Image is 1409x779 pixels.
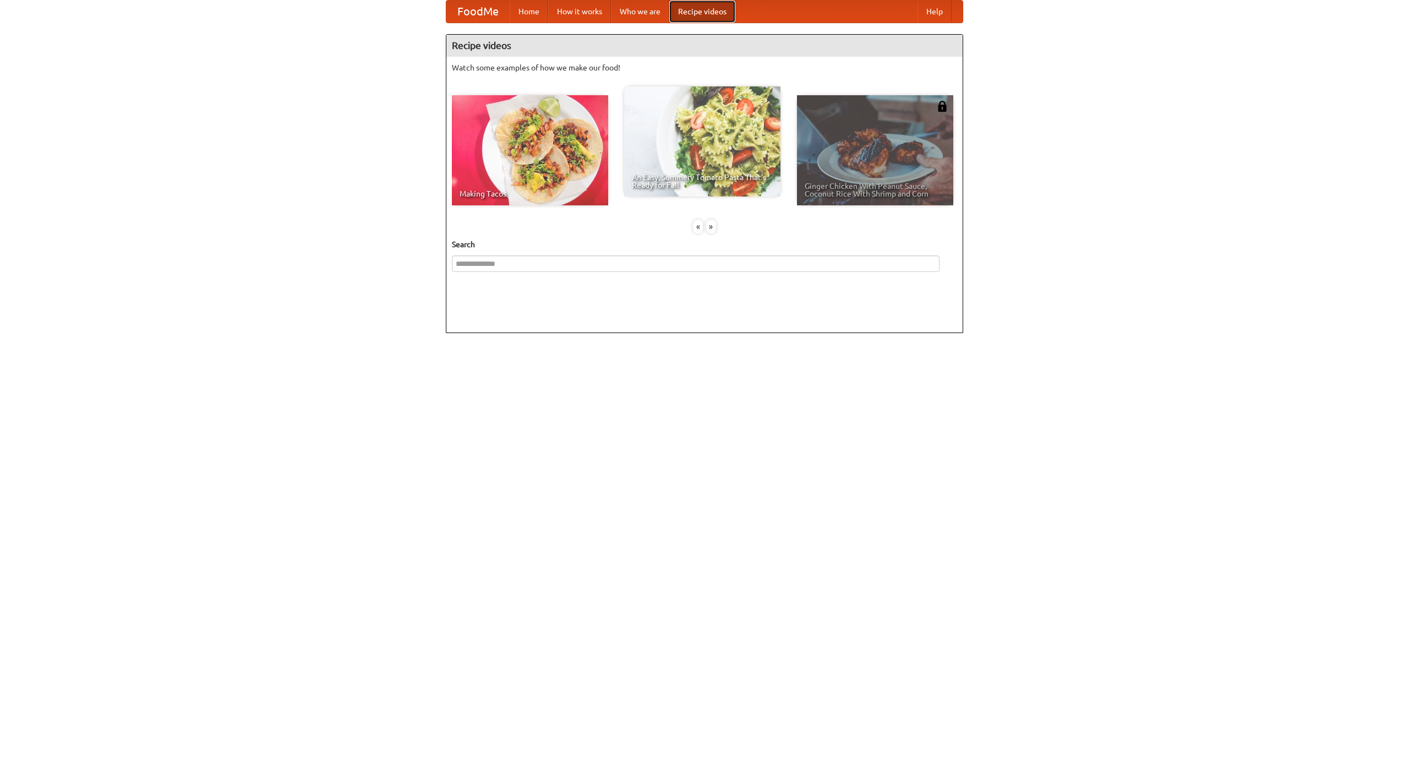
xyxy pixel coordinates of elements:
a: Who we are [611,1,669,23]
div: « [693,220,703,233]
h5: Search [452,239,957,250]
div: » [706,220,716,233]
p: Watch some examples of how we make our food! [452,62,957,73]
h4: Recipe videos [446,35,963,57]
a: Making Tacos [452,95,608,205]
a: FoodMe [446,1,510,23]
a: How it works [548,1,611,23]
a: An Easy, Summery Tomato Pasta That's Ready for Fall [624,86,780,197]
a: Home [510,1,548,23]
span: Making Tacos [460,190,600,198]
img: 483408.png [937,101,948,112]
a: Help [918,1,952,23]
span: An Easy, Summery Tomato Pasta That's Ready for Fall [632,173,773,189]
a: Recipe videos [669,1,735,23]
